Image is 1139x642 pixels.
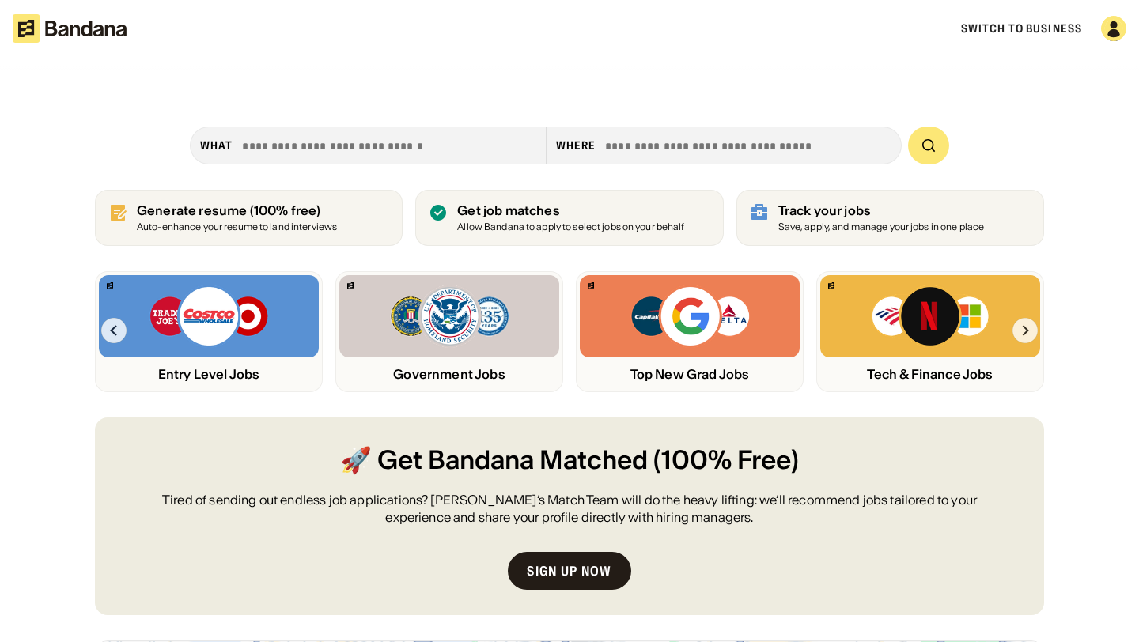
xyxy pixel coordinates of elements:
span: 🚀 Get Bandana Matched [340,443,648,478]
a: Bandana logoTrader Joe’s, Costco, Target logosEntry Level Jobs [95,271,323,392]
div: what [200,138,233,153]
div: Get job matches [457,203,684,218]
a: Track your jobs Save, apply, and manage your jobs in one place [736,190,1044,246]
img: Right Arrow [1012,318,1038,343]
div: Generate resume [137,203,337,218]
a: Bandana logoCapital One, Google, Delta logosTop New Grad Jobs [576,271,804,392]
div: Track your jobs [778,203,985,218]
a: Get job matches Allow Bandana to apply to select jobs on your behalf [415,190,723,246]
img: Trader Joe’s, Costco, Target logos [149,285,269,348]
a: Bandana logoBank of America, Netflix, Microsoft logosTech & Finance Jobs [816,271,1044,392]
div: Government Jobs [339,367,559,382]
div: Save, apply, and manage your jobs in one place [778,222,985,232]
div: Top New Grad Jobs [580,367,800,382]
img: Bandana logo [588,282,594,289]
div: Sign up now [527,565,611,577]
div: Where [556,138,596,153]
a: Switch to Business [961,21,1082,36]
img: Left Arrow [101,318,127,343]
div: Entry Level Jobs [99,367,319,382]
img: Bandana logotype [13,14,127,43]
img: FBI, DHS, MWRD logos [389,285,509,348]
span: (100% free) [250,202,321,218]
img: Capital One, Google, Delta logos [630,285,750,348]
a: Sign up now [508,552,630,590]
div: Tired of sending out endless job applications? [PERSON_NAME]’s Match Team will do the heavy lifti... [133,491,1006,527]
div: Tech & Finance Jobs [820,367,1040,382]
img: Bandana logo [107,282,113,289]
img: Bandana logo [828,282,834,289]
a: Bandana logoFBI, DHS, MWRD logosGovernment Jobs [335,271,563,392]
img: Bank of America, Netflix, Microsoft logos [871,285,990,348]
div: Auto-enhance your resume to land interviews [137,222,337,232]
span: (100% Free) [653,443,799,478]
img: Bandana logo [347,282,354,289]
div: Allow Bandana to apply to select jobs on your behalf [457,222,684,232]
a: Generate resume (100% free)Auto-enhance your resume to land interviews [95,190,403,246]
